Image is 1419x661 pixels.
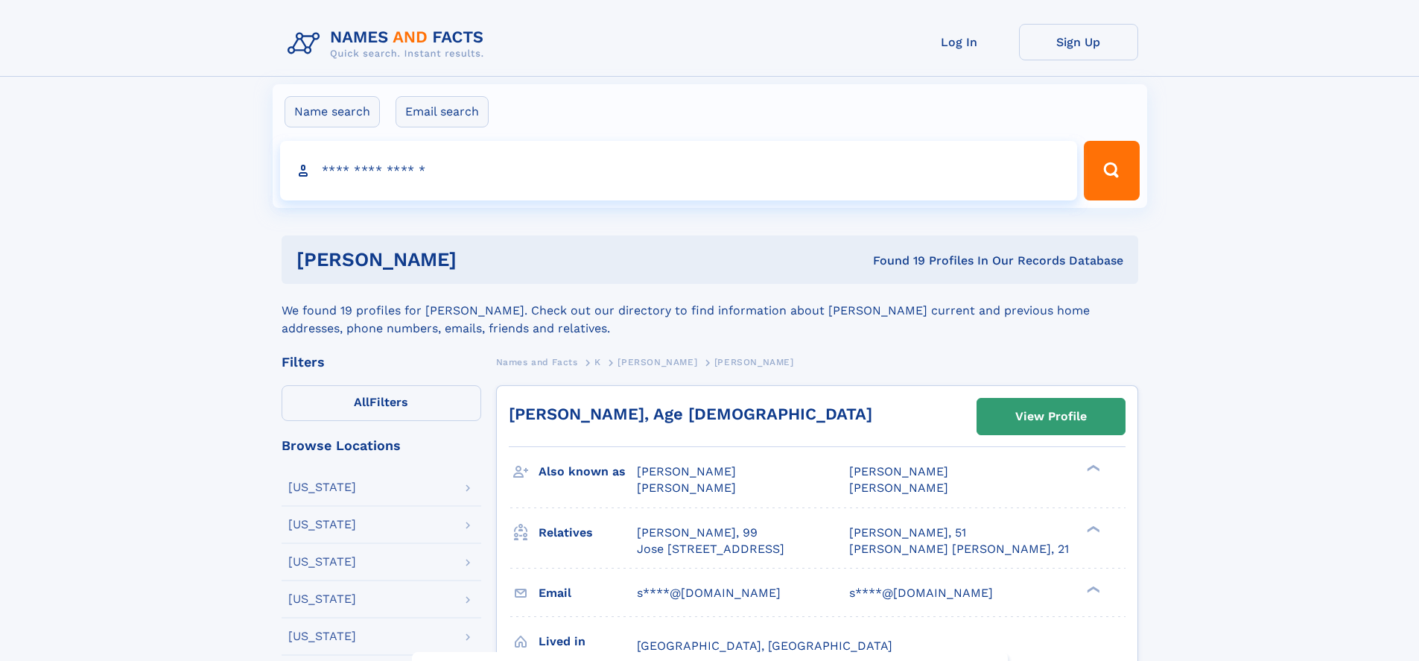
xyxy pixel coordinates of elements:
div: [US_STATE] [288,556,356,568]
div: We found 19 profiles for [PERSON_NAME]. Check out our directory to find information about [PERSON... [282,284,1138,338]
span: [PERSON_NAME] [714,357,794,367]
div: [US_STATE] [288,630,356,642]
a: [PERSON_NAME], 99 [637,525,758,541]
input: search input [280,141,1078,200]
div: Browse Locations [282,439,481,452]
a: Sign Up [1019,24,1138,60]
a: View Profile [977,399,1125,434]
span: [PERSON_NAME] [618,357,697,367]
h3: Email [539,581,637,606]
div: ❯ [1083,524,1101,534]
span: [PERSON_NAME] [849,464,948,478]
a: [PERSON_NAME] [PERSON_NAME], 21 [849,541,1069,557]
span: All [354,395,369,409]
label: Email search [396,96,489,127]
div: ❯ [1083,464,1101,473]
label: Name search [285,96,380,127]
button: Search Button [1084,141,1139,200]
a: Jose [STREET_ADDRESS] [637,541,784,557]
div: Found 19 Profiles In Our Records Database [664,253,1123,269]
a: Log In [900,24,1019,60]
h3: Relatives [539,520,637,545]
span: [PERSON_NAME] [637,481,736,495]
div: Filters [282,355,481,369]
a: [PERSON_NAME], 51 [849,525,966,541]
img: Logo Names and Facts [282,24,496,64]
label: Filters [282,385,481,421]
a: K [594,352,601,371]
a: [PERSON_NAME] [618,352,697,371]
h1: [PERSON_NAME] [296,250,665,269]
div: [US_STATE] [288,519,356,531]
span: K [594,357,601,367]
div: [US_STATE] [288,481,356,493]
div: [US_STATE] [288,593,356,605]
span: [PERSON_NAME] [849,481,948,495]
div: ❯ [1083,584,1101,594]
span: [PERSON_NAME] [637,464,736,478]
a: [PERSON_NAME], Age [DEMOGRAPHIC_DATA] [509,405,872,423]
div: View Profile [1015,399,1087,434]
a: Names and Facts [496,352,578,371]
h3: Also known as [539,459,637,484]
h3: Lived in [539,629,637,654]
span: [GEOGRAPHIC_DATA], [GEOGRAPHIC_DATA] [637,639,892,653]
